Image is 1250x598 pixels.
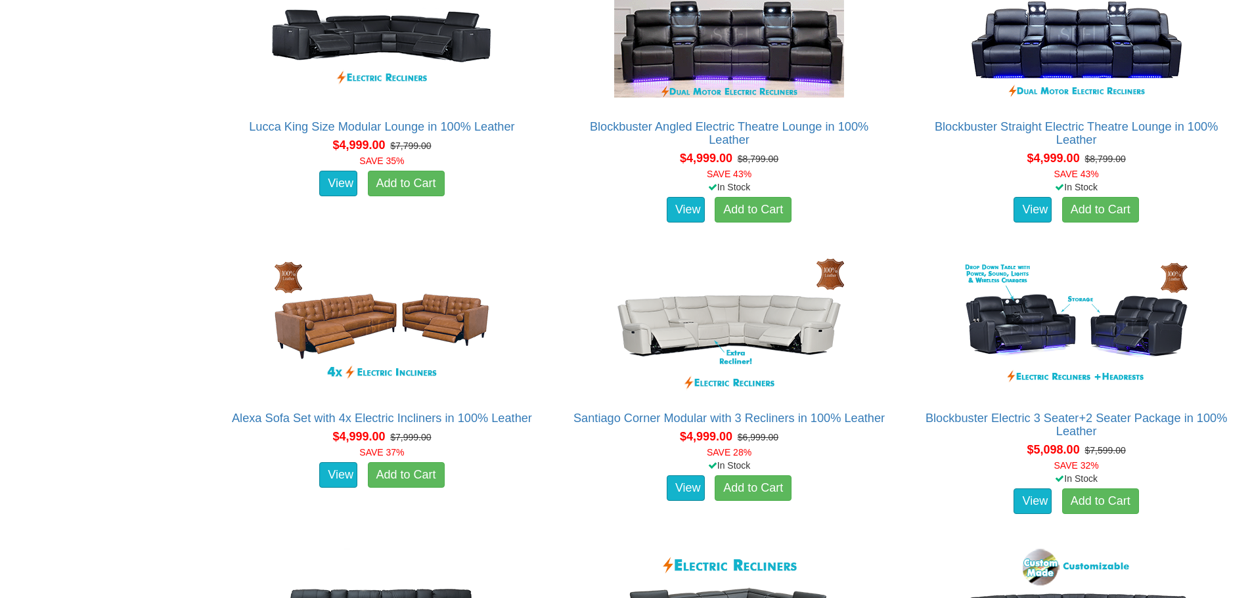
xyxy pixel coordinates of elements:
[1027,152,1080,165] span: $4,999.00
[573,412,885,425] a: Santiago Corner Modular with 3 Recliners in 100% Leather
[1084,154,1125,164] del: $8,799.00
[1014,197,1052,223] a: View
[707,169,751,179] font: SAVE 43%
[249,120,514,133] a: Lucca King Size Modular Lounge in 100% Leather
[332,430,385,443] span: $4,999.00
[232,412,532,425] a: Alexa Sofa Set with 4x Electric Incliners in 100% Leather
[667,475,705,502] a: View
[715,197,792,223] a: Add to Cart
[563,181,896,194] div: In Stock
[368,171,445,197] a: Add to Cart
[680,152,732,165] span: $4,999.00
[910,472,1243,485] div: In Stock
[707,447,751,458] font: SAVE 28%
[958,254,1195,398] img: Blockbuster Electric 3 Seater+2 Seater Package in 100% Leather
[935,120,1218,146] a: Blockbuster Straight Electric Theatre Lounge in 100% Leather
[1054,460,1099,471] font: SAVE 32%
[1054,169,1099,179] font: SAVE 43%
[390,432,431,442] del: $7,999.00
[738,432,778,442] del: $6,999.00
[926,412,1228,438] a: Blockbuster Electric 3 Seater+2 Seater Package in 100% Leather
[1027,443,1080,456] span: $5,098.00
[563,459,896,472] div: In Stock
[715,475,792,502] a: Add to Cart
[359,156,404,166] font: SAVE 35%
[1062,488,1139,515] a: Add to Cart
[910,181,1243,194] div: In Stock
[390,140,431,151] del: $7,799.00
[319,171,357,197] a: View
[611,254,847,398] img: Santiago Corner Modular with 3 Recliners in 100% Leather
[332,139,385,152] span: $4,999.00
[1062,197,1139,223] a: Add to Cart
[359,447,404,458] font: SAVE 37%
[368,462,445,488] a: Add to Cart
[667,197,705,223] a: View
[263,254,500,398] img: Alexa Sofa Set with 4x Electric Incliners in 100% Leather
[738,154,778,164] del: $8,799.00
[1014,488,1052,515] a: View
[319,462,357,488] a: View
[1084,445,1125,456] del: $7,599.00
[680,430,732,443] span: $4,999.00
[590,120,868,146] a: Blockbuster Angled Electric Theatre Lounge in 100% Leather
